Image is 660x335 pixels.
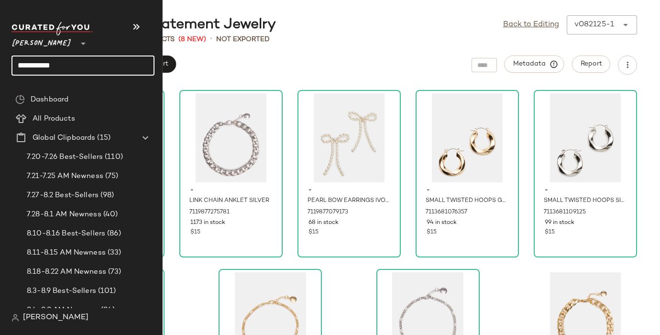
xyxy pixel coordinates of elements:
span: (40) [101,209,118,220]
img: STEVEMADDEN_JEWELRY_517880_IVORY_02.jpg [301,93,397,182]
span: [PERSON_NAME] [11,33,72,50]
span: SMALL TWISTED HOOPS SILVER [544,197,625,205]
span: - [427,186,508,195]
span: 8.3-8.9 Best-Sellers [27,286,96,297]
span: 8.18-8.22 AM Newness [27,267,106,278]
span: LINK CHAIN ANKLET SILVER [189,197,269,205]
span: (101) [96,286,116,297]
span: (84) [99,305,115,316]
img: STEVEMADDEN_JEWELRY_517846_SILVER_02.jpg [537,93,634,182]
span: 7113681076357 [426,208,467,217]
span: $15 [308,228,319,237]
span: $15 [190,228,200,237]
span: (98) [99,190,114,201]
span: 94 in stock [427,219,457,227]
div: Microsoft: Statement Jewelry [61,15,276,34]
span: Metadata [513,60,556,68]
span: Not Exported [216,34,270,45]
span: $15 [545,228,555,237]
span: 7119877275781 [189,208,230,217]
span: - [190,186,272,195]
span: 8.11-8.15 AM Newness [27,247,106,258]
span: 7119877079173 [308,208,348,217]
span: (110) [103,152,123,163]
span: All Products [33,113,75,124]
div: v082125-1 [574,19,614,31]
span: PEARL BOW EARRINGS IVORY [308,197,389,205]
button: Report [572,56,610,73]
a: Back to Editing [503,19,559,31]
span: 7113681109125 [544,208,586,217]
span: (73) [106,267,121,278]
span: 7.27-8.2 Best-Sellers [27,190,99,201]
span: Report [580,60,602,68]
span: SMALL TWISTED HOOPS GOLD [426,197,507,205]
img: STEVEMADDEN_JEWELRY_517846_GOLD_02.jpg [419,93,516,182]
span: 68 in stock [308,219,339,227]
span: 7.21-7.25 AM Newness [27,171,103,182]
span: 7.28-8.1 AM Newness [27,209,101,220]
span: 99 in stock [545,219,574,227]
span: $15 [427,228,437,237]
span: Dashboard [31,94,68,105]
span: • [210,33,212,45]
span: Global Clipboards [33,133,95,144]
span: - [308,186,390,195]
img: STEVEMADDEN_ACCESSORIES_528518_SILVER.jpg [183,93,279,182]
span: 8.10-8.16 Best-Sellers [27,228,105,239]
span: 8.4-8.8 AM Newness [27,305,99,316]
span: 7.20-7.26 Best-Sellers [27,152,103,163]
img: cfy_white_logo.C9jOOHJF.svg [11,22,93,35]
span: (15) [95,133,110,144]
img: svg%3e [11,314,19,322]
span: (75) [103,171,119,182]
span: [PERSON_NAME] [23,312,88,324]
span: (86) [105,228,121,239]
span: (8 New) [178,34,206,45]
span: (33) [106,247,121,258]
button: Metadata [505,56,564,73]
span: 1173 in stock [190,219,225,227]
img: svg%3e [15,95,25,104]
span: - [545,186,626,195]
